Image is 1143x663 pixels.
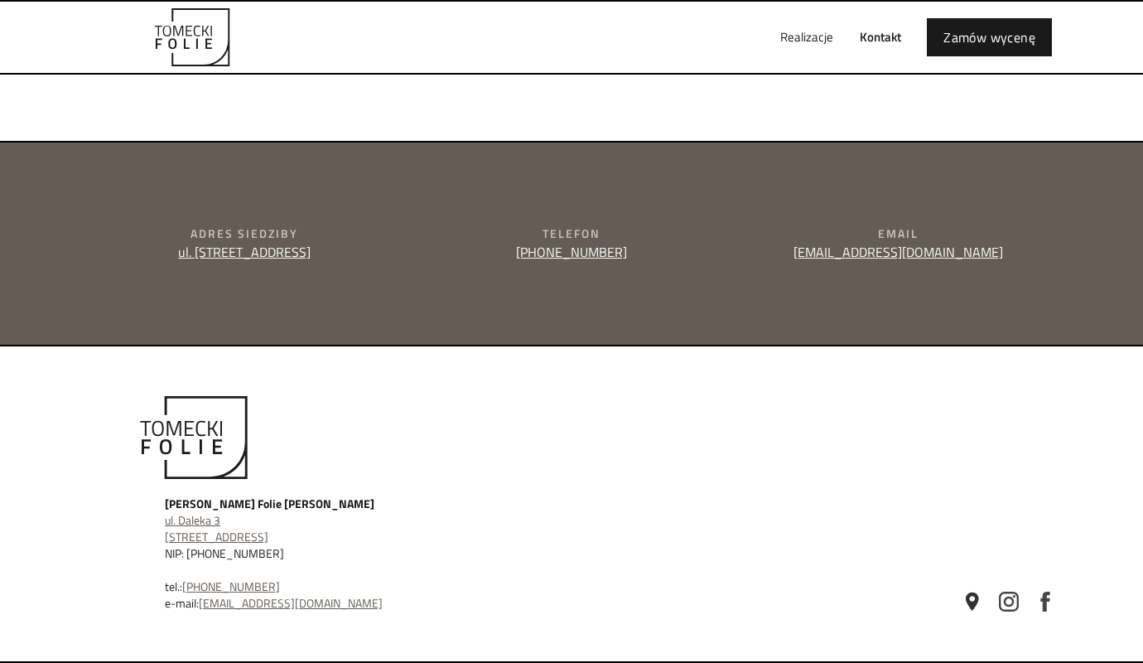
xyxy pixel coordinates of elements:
a: Realizacje [767,11,846,64]
div: Email [741,225,1055,242]
strong: [PERSON_NAME] Folie [PERSON_NAME] [165,495,374,512]
div: Telefon [415,225,729,242]
a: ul. Daleka 3[STREET_ADDRESS] [165,511,268,545]
a: Kontakt [846,11,914,64]
a: ul. [STREET_ADDRESS] [178,242,311,262]
a: [PHONE_NUMBER] [182,578,280,595]
a: [EMAIL_ADDRESS][DOMAIN_NAME] [199,594,383,612]
div: NIP: [PHONE_NUMBER] tel.: e-mail: [165,496,663,612]
a: Zamów wycenę [927,18,1052,56]
a: [EMAIL_ADDRESS][DOMAIN_NAME] [793,242,1003,262]
a: [PHONE_NUMBER] [516,242,627,262]
div: Adres siedziby [88,225,402,242]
